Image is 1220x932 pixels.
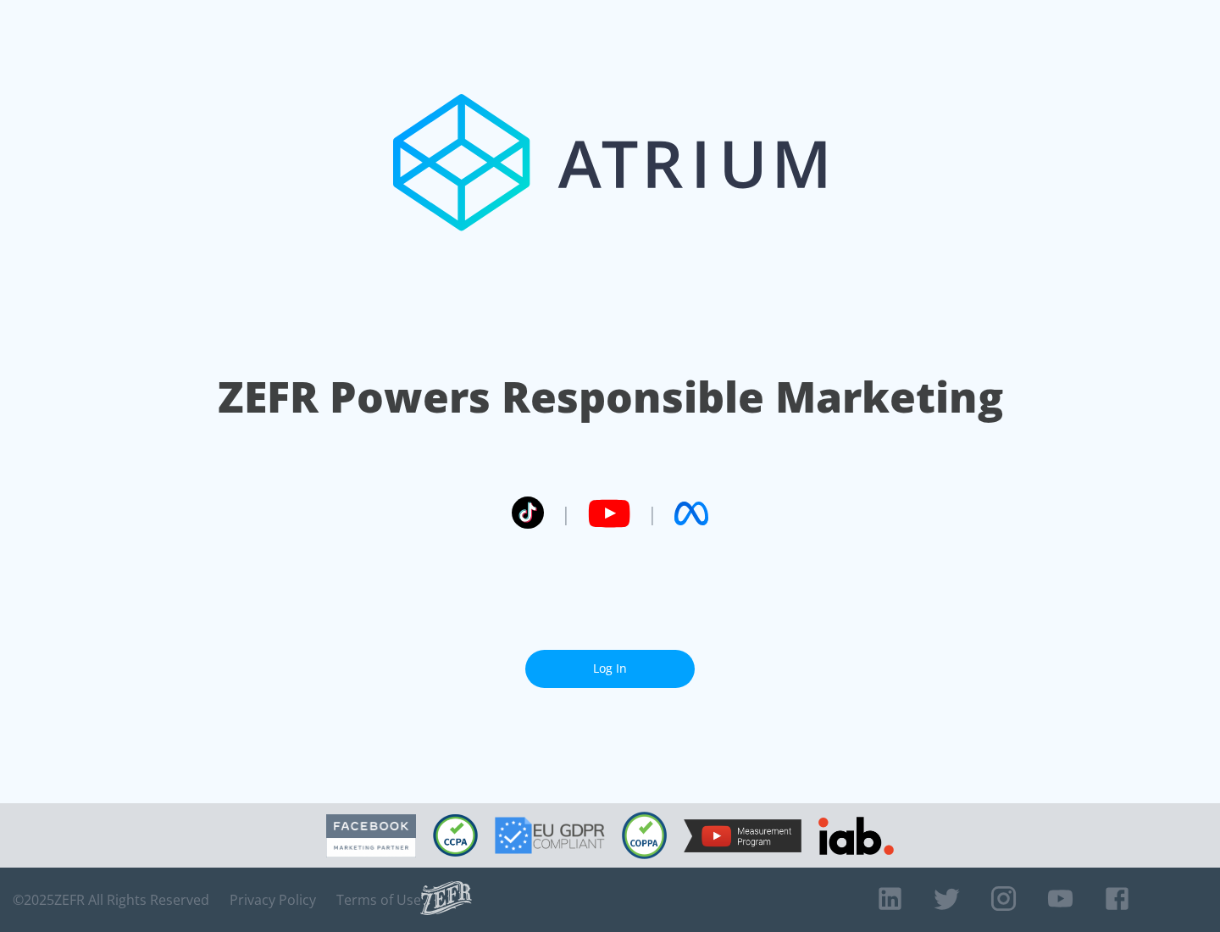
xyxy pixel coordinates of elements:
a: Log In [525,650,695,688]
img: CCPA Compliant [433,814,478,857]
img: YouTube Measurement Program [684,819,801,852]
img: GDPR Compliant [495,817,605,854]
img: COPPA Compliant [622,812,667,859]
span: © 2025 ZEFR All Rights Reserved [13,891,209,908]
a: Terms of Use [336,891,421,908]
span: | [561,501,571,526]
h1: ZEFR Powers Responsible Marketing [218,368,1003,426]
img: IAB [818,817,894,855]
img: Facebook Marketing Partner [326,814,416,857]
span: | [647,501,657,526]
a: Privacy Policy [230,891,316,908]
